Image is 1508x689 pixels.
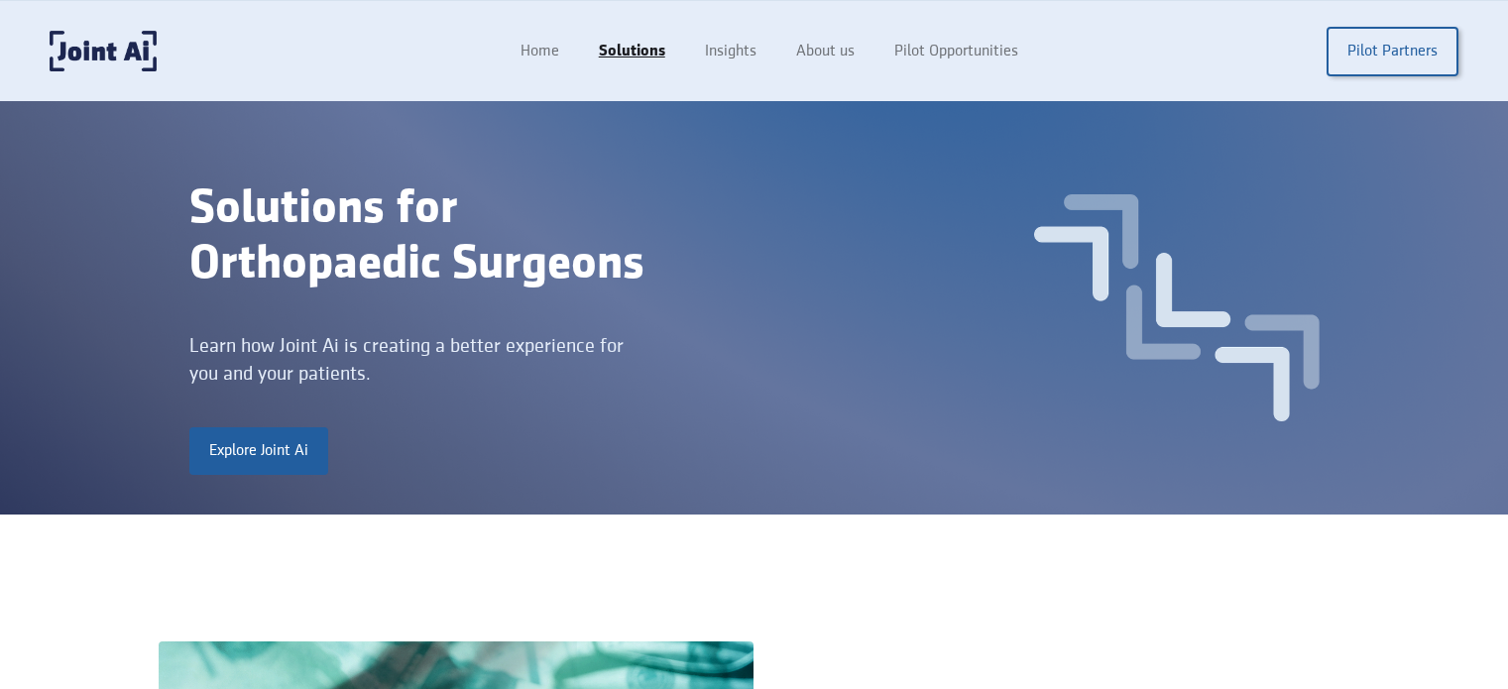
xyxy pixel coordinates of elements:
a: Solutions [579,33,685,70]
a: About us [776,33,874,70]
a: Pilot Opportunities [874,33,1038,70]
a: Home [501,33,579,70]
a: Explore Joint Ai [189,427,328,475]
a: Insights [685,33,776,70]
div: Learn how Joint Ai is creating a better experience for you and your patients. [189,332,624,388]
a: Pilot Partners [1327,27,1458,76]
div: Solutions for Orthopaedic Surgeons [189,181,810,292]
a: home [50,31,157,71]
